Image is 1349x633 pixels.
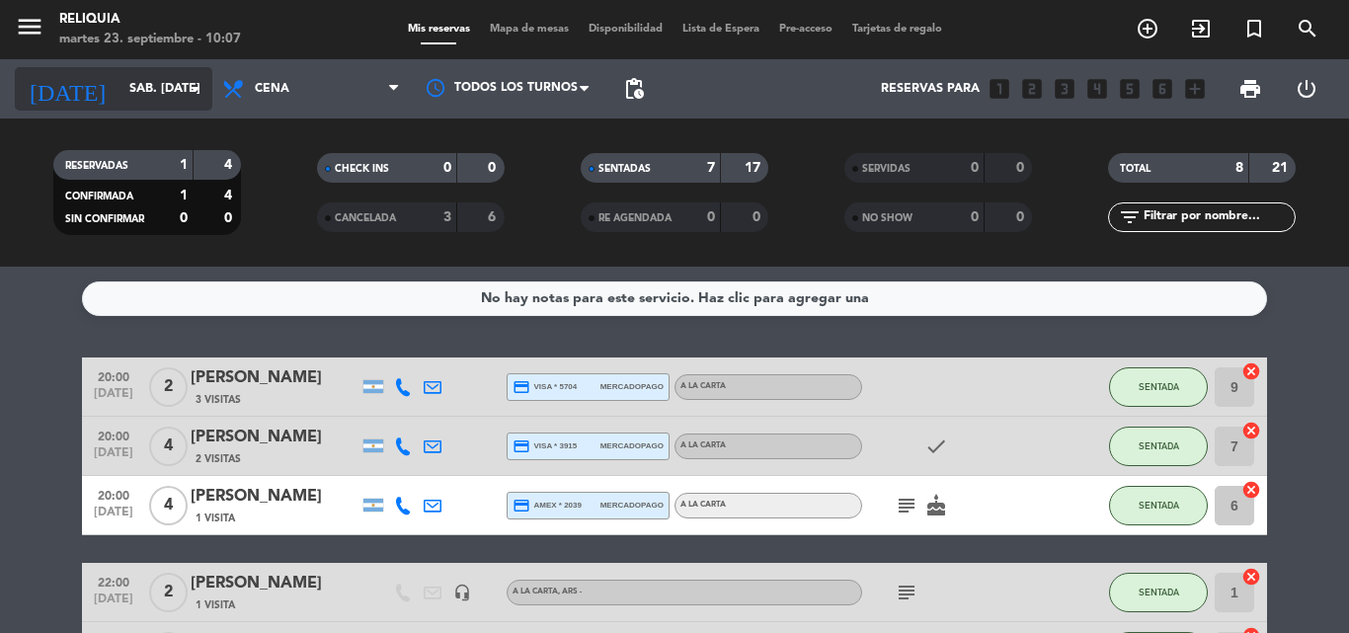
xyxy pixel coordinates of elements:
[1084,76,1110,102] i: looks_4
[149,573,188,612] span: 2
[1016,161,1028,175] strong: 0
[600,499,664,512] span: mercadopago
[513,497,582,514] span: amex * 2039
[513,437,530,455] i: credit_card
[1278,59,1334,119] div: LOG OUT
[753,210,764,224] strong: 0
[1295,77,1318,101] i: power_settings_new
[707,161,715,175] strong: 7
[1109,573,1208,612] button: SENTADA
[769,24,842,35] span: Pre-acceso
[600,439,664,452] span: mercadopago
[1139,587,1179,597] span: SENTADA
[196,392,241,408] span: 3 Visitas
[895,494,918,517] i: subject
[862,164,911,174] span: SERVIDAS
[1272,161,1292,175] strong: 21
[1241,361,1261,381] i: cancel
[745,161,764,175] strong: 17
[1117,76,1143,102] i: looks_5
[453,584,471,601] i: headset_mic
[224,158,236,172] strong: 4
[842,24,952,35] span: Tarjetas de regalo
[15,67,119,111] i: [DATE]
[89,570,138,593] span: 22:00
[180,189,188,202] strong: 1
[443,161,451,175] strong: 0
[598,213,672,223] span: RE AGENDADA
[1139,500,1179,511] span: SENTADA
[513,588,582,595] span: A LA CARTA
[862,213,913,223] span: NO SHOW
[1139,440,1179,451] span: SENTADA
[196,511,235,526] span: 1 Visita
[1052,76,1077,102] i: looks_3
[1016,210,1028,224] strong: 0
[513,437,577,455] span: visa * 3915
[480,24,579,35] span: Mapa de mesas
[598,164,651,174] span: SENTADAS
[1241,421,1261,440] i: cancel
[924,435,948,458] i: check
[65,214,144,224] span: SIN CONFIRMAR
[971,210,979,224] strong: 0
[191,365,358,391] div: [PERSON_NAME]
[1241,480,1261,500] i: cancel
[622,77,646,101] span: pending_actions
[1019,76,1045,102] i: looks_two
[443,210,451,224] strong: 3
[224,211,236,225] strong: 0
[1238,77,1262,101] span: print
[180,158,188,172] strong: 1
[481,287,869,310] div: No hay notas para este servicio. Haz clic para agregar una
[1109,367,1208,407] button: SENTADA
[398,24,480,35] span: Mis reservas
[15,12,44,41] i: menu
[89,446,138,469] span: [DATE]
[1235,161,1243,175] strong: 8
[255,82,289,96] span: Cena
[1241,567,1261,587] i: cancel
[191,484,358,510] div: [PERSON_NAME]
[149,486,188,525] span: 4
[1182,76,1208,102] i: add_box
[680,382,726,390] span: A LA CARTA
[65,192,133,201] span: CONFIRMADA
[680,441,726,449] span: A LA CARTA
[895,581,918,604] i: subject
[15,12,44,48] button: menu
[488,210,500,224] strong: 6
[65,161,128,171] span: RESERVADAS
[1139,381,1179,392] span: SENTADA
[149,427,188,466] span: 4
[1296,17,1319,40] i: search
[558,588,582,595] span: , ARS -
[1118,205,1142,229] i: filter_list
[971,161,979,175] strong: 0
[89,424,138,446] span: 20:00
[89,387,138,410] span: [DATE]
[184,77,207,101] i: arrow_drop_down
[149,367,188,407] span: 2
[513,378,577,396] span: visa * 5704
[196,597,235,613] span: 1 Visita
[191,571,358,596] div: [PERSON_NAME]
[224,189,236,202] strong: 4
[59,10,241,30] div: RELIQUIA
[1109,427,1208,466] button: SENTADA
[513,497,530,514] i: credit_card
[196,451,241,467] span: 2 Visitas
[673,24,769,35] span: Lista de Espera
[600,380,664,393] span: mercadopago
[180,211,188,225] strong: 0
[89,483,138,506] span: 20:00
[924,494,948,517] i: cake
[707,210,715,224] strong: 0
[59,30,241,49] div: martes 23. septiembre - 10:07
[579,24,673,35] span: Disponibilidad
[89,364,138,387] span: 20:00
[488,161,500,175] strong: 0
[1189,17,1213,40] i: exit_to_app
[1136,17,1159,40] i: add_circle_outline
[987,76,1012,102] i: looks_one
